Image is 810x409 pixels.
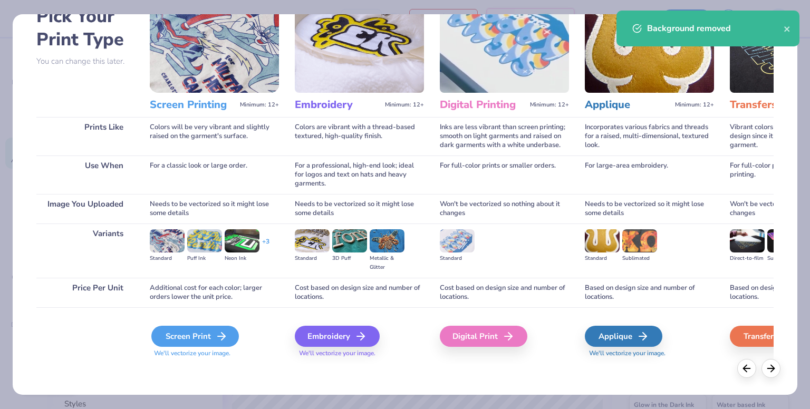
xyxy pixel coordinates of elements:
[385,101,424,109] span: Minimum: 12+
[36,155,134,194] div: Use When
[332,229,367,252] img: 3D Puff
[767,229,802,252] img: Supacolor
[440,155,569,194] div: For full-color prints or smaller orders.
[585,326,662,347] div: Applique
[622,229,657,252] img: Sublimated
[150,117,279,155] div: Colors will be very vibrant and slightly raised on the garment's surface.
[784,22,791,35] button: close
[730,326,807,347] div: Transfers
[36,57,134,66] p: You can change this later.
[585,278,714,307] div: Based on design size and number of locations.
[150,98,236,112] h3: Screen Printing
[767,254,802,263] div: Supacolor
[370,254,404,272] div: Metallic & Glitter
[187,229,222,252] img: Puff Ink
[585,254,620,263] div: Standard
[440,194,569,223] div: Won't be vectorized so nothing about it changes
[370,229,404,252] img: Metallic & Glitter
[332,254,367,263] div: 3D Puff
[440,278,569,307] div: Cost based on design size and number of locations.
[675,101,714,109] span: Minimum: 12+
[36,5,134,51] h2: Pick Your Print Type
[36,194,134,223] div: Image You Uploaded
[730,229,765,252] img: Direct-to-film
[440,98,526,112] h3: Digital Printing
[225,254,259,263] div: Neon Ink
[730,254,765,263] div: Direct-to-film
[36,223,134,278] div: Variants
[585,229,620,252] img: Standard
[585,98,671,112] h3: Applique
[295,155,424,194] div: For a professional, high-end look; ideal for logos and text on hats and heavy garments.
[440,326,527,347] div: Digital Print
[585,155,714,194] div: For large-area embroidery.
[295,229,330,252] img: Standard
[295,278,424,307] div: Cost based on design size and number of locations.
[440,254,475,263] div: Standard
[585,194,714,223] div: Needs to be vectorized so it might lose some details
[295,98,381,112] h3: Embroidery
[225,229,259,252] img: Neon Ink
[295,326,380,347] div: Embroidery
[150,254,185,263] div: Standard
[295,349,424,358] span: We'll vectorize your image.
[187,254,222,263] div: Puff Ink
[36,278,134,307] div: Price Per Unit
[150,194,279,223] div: Needs to be vectorized so it might lose some details
[622,254,657,263] div: Sublimated
[295,194,424,223] div: Needs to be vectorized so it might lose some details
[295,117,424,155] div: Colors are vibrant with a thread-based textured, high-quality finish.
[440,117,569,155] div: Inks are less vibrant than screen printing; smooth on light garments and raised on dark garments ...
[440,229,475,252] img: Standard
[530,101,569,109] span: Minimum: 12+
[150,278,279,307] div: Additional cost for each color; larger orders lower the unit price.
[36,117,134,155] div: Prints Like
[647,22,784,35] div: Background removed
[240,101,279,109] span: Minimum: 12+
[262,237,269,255] div: + 3
[295,254,330,263] div: Standard
[150,229,185,252] img: Standard
[150,155,279,194] div: For a classic look or large order.
[150,349,279,358] span: We'll vectorize your image.
[585,117,714,155] div: Incorporates various fabrics and threads for a raised, multi-dimensional, textured look.
[151,326,239,347] div: Screen Print
[585,349,714,358] span: We'll vectorize your image.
